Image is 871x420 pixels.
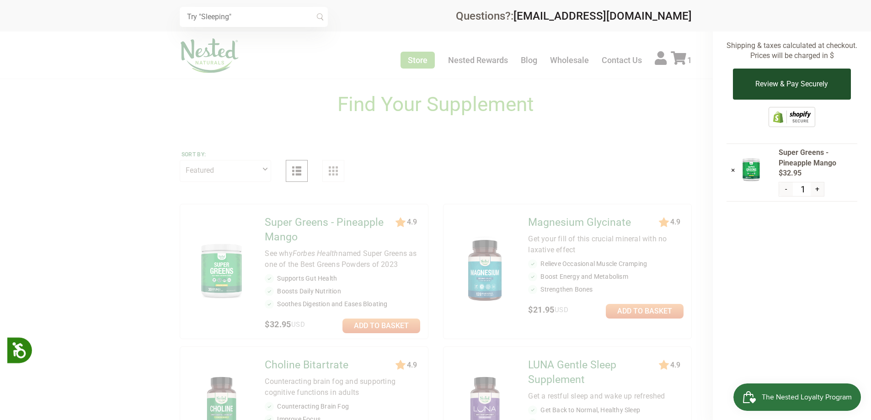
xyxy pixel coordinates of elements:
[733,69,850,100] button: Review & Pay Securely
[769,107,815,127] img: Shopify secure badge
[733,383,862,411] iframe: Button to open loyalty program pop-up
[796,22,823,32] span: $32.95
[727,41,857,61] p: Shipping & taxes calculated at checkout. Prices will be charged in $
[769,120,815,129] a: This online store is secured by Shopify
[779,168,857,178] span: $32.95
[513,10,692,22] a: [EMAIL_ADDRESS][DOMAIN_NAME]
[779,182,792,196] button: -
[731,166,735,175] a: ×
[811,182,824,196] button: +
[779,148,857,168] span: Super Greens - Pineapple Mango
[456,11,692,21] div: Questions?:
[180,7,328,27] input: Try "Sleeping"
[740,156,763,183] img: Super Greens - Pineapple Mango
